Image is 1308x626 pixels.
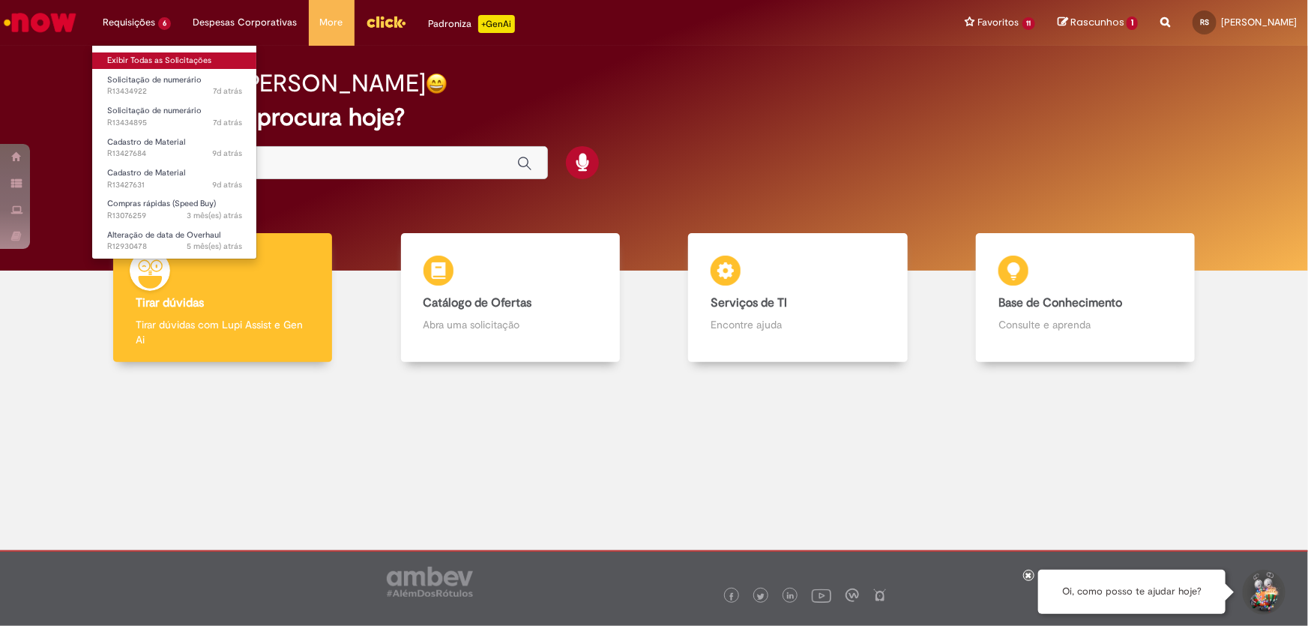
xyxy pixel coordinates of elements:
[711,317,884,332] p: Encontre ajuda
[787,592,795,601] img: logo_footer_linkedin.png
[941,233,1229,363] a: Base de Conhecimento Consulte e aprenda
[320,15,343,30] span: More
[1070,15,1124,29] span: Rascunhos
[387,567,473,597] img: logo_footer_ambev_rotulo_gray.png
[711,295,787,310] b: Serviços de TI
[92,227,257,255] a: Aberto R12930478 : Alteração de data de Overhaul
[136,295,204,310] b: Tirar dúvidas
[213,117,242,128] time: 21/08/2025 09:25:44
[212,148,242,159] time: 19/08/2025 10:38:33
[213,85,242,97] time: 21/08/2025 09:29:25
[1200,17,1209,27] span: RS
[107,136,185,148] span: Cadastro de Material
[728,593,735,601] img: logo_footer_facebook.png
[212,179,242,190] time: 19/08/2025 10:33:48
[1058,16,1138,30] a: Rascunhos
[1022,17,1036,30] span: 11
[107,167,185,178] span: Cadastro de Material
[212,179,242,190] span: 9d atrás
[103,15,155,30] span: Requisições
[107,117,242,129] span: R13434895
[107,241,242,253] span: R12930478
[1,7,79,37] img: ServiceNow
[998,295,1122,310] b: Base de Conhecimento
[429,15,515,33] div: Padroniza
[79,233,367,363] a: Tirar dúvidas Tirar dúvidas com Lupi Assist e Gen Ai
[136,317,310,347] p: Tirar dúvidas com Lupi Assist e Gen Ai
[1221,16,1297,28] span: [PERSON_NAME]
[213,85,242,97] span: 7d atrás
[478,15,515,33] p: +GenAi
[424,317,597,332] p: Abra uma solicitação
[107,210,242,222] span: R13076259
[92,165,257,193] a: Aberto R13427631 : Cadastro de Material
[92,196,257,223] a: Aberto R13076259 : Compras rápidas (Speed Buy)
[107,74,202,85] span: Solicitação de numerário
[1241,570,1286,615] button: Iniciar Conversa de Suporte
[92,72,257,100] a: Aberto R13434922 : Solicitação de numerário
[92,52,257,69] a: Exibir Todas as Solicitações
[107,229,220,241] span: Alteração de data de Overhaul
[122,104,1186,130] h2: O que você procura hoje?
[91,45,257,259] ul: Requisições
[213,117,242,128] span: 7d atrás
[122,70,426,97] h2: Boa tarde, [PERSON_NAME]
[158,17,171,30] span: 6
[187,241,242,252] span: 5 mês(es) atrás
[92,134,257,162] a: Aberto R13427684 : Cadastro de Material
[212,148,242,159] span: 9d atrás
[92,103,257,130] a: Aberto R13434895 : Solicitação de numerário
[426,73,447,94] img: happy-face.png
[107,198,216,209] span: Compras rápidas (Speed Buy)
[107,148,242,160] span: R13427684
[873,589,887,602] img: logo_footer_naosei.png
[193,15,298,30] span: Despesas Corporativas
[1038,570,1226,614] div: Oi, como posso te ajudar hoje?
[424,295,532,310] b: Catálogo de Ofertas
[107,105,202,116] span: Solicitação de numerário
[187,210,242,221] span: 3 mês(es) atrás
[107,179,242,191] span: R13427631
[1127,16,1138,30] span: 1
[812,586,831,605] img: logo_footer_youtube.png
[846,589,859,602] img: logo_footer_workplace.png
[107,85,242,97] span: R13434922
[757,593,765,601] img: logo_footer_twitter.png
[654,233,942,363] a: Serviços de TI Encontre ajuda
[998,317,1172,332] p: Consulte e aprenda
[367,233,654,363] a: Catálogo de Ofertas Abra uma solicitação
[187,241,242,252] time: 10/04/2025 17:54:25
[187,210,242,221] time: 19/05/2025 16:42:28
[366,10,406,33] img: click_logo_yellow_360x200.png
[978,15,1019,30] span: Favoritos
